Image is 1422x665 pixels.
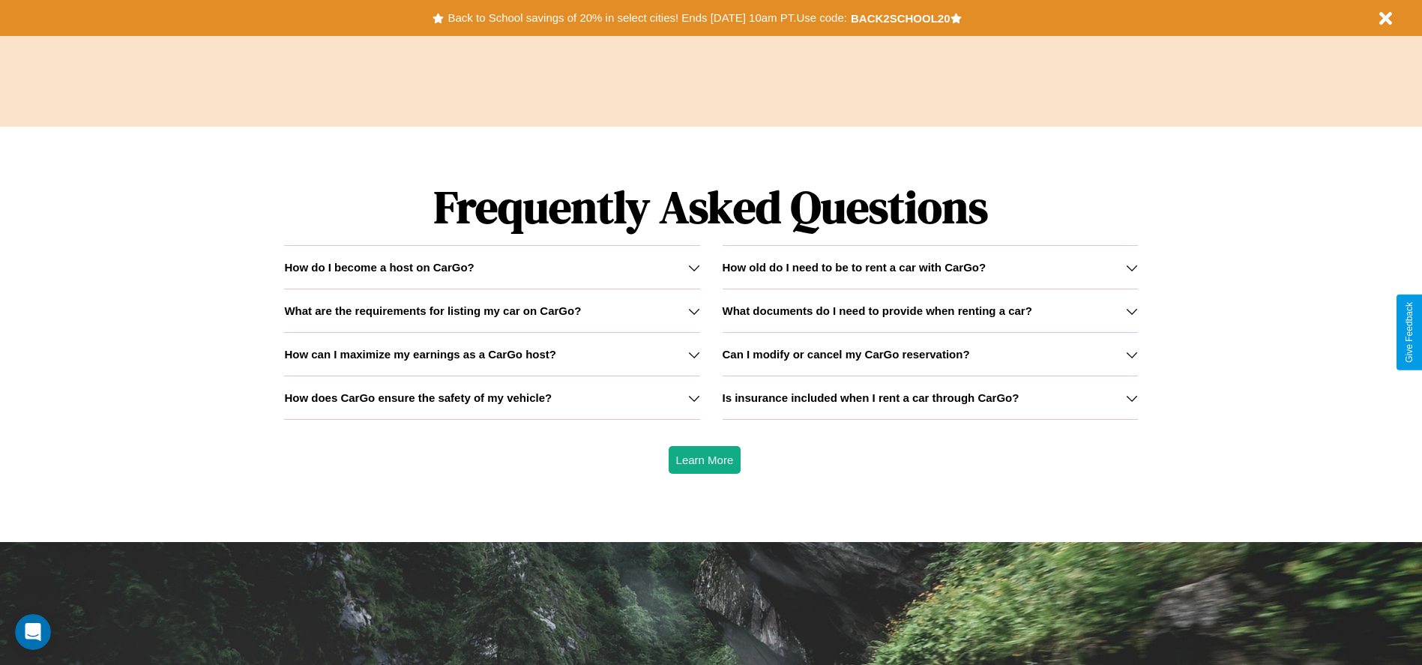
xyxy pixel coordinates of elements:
[284,348,556,361] h3: How can I maximize my earnings as a CarGo host?
[723,304,1032,317] h3: What documents do I need to provide when renting a car?
[851,12,950,25] b: BACK2SCHOOL20
[444,7,850,28] button: Back to School savings of 20% in select cities! Ends [DATE] 10am PT.Use code:
[723,391,1019,404] h3: Is insurance included when I rent a car through CarGo?
[723,261,986,274] h3: How old do I need to be to rent a car with CarGo?
[284,391,552,404] h3: How does CarGo ensure the safety of my vehicle?
[284,261,474,274] h3: How do I become a host on CarGo?
[15,614,51,650] iframe: Intercom live chat
[669,446,741,474] button: Learn More
[284,169,1137,245] h1: Frequently Asked Questions
[284,304,581,317] h3: What are the requirements for listing my car on CarGo?
[1404,302,1415,363] div: Give Feedback
[723,348,970,361] h3: Can I modify or cancel my CarGo reservation?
